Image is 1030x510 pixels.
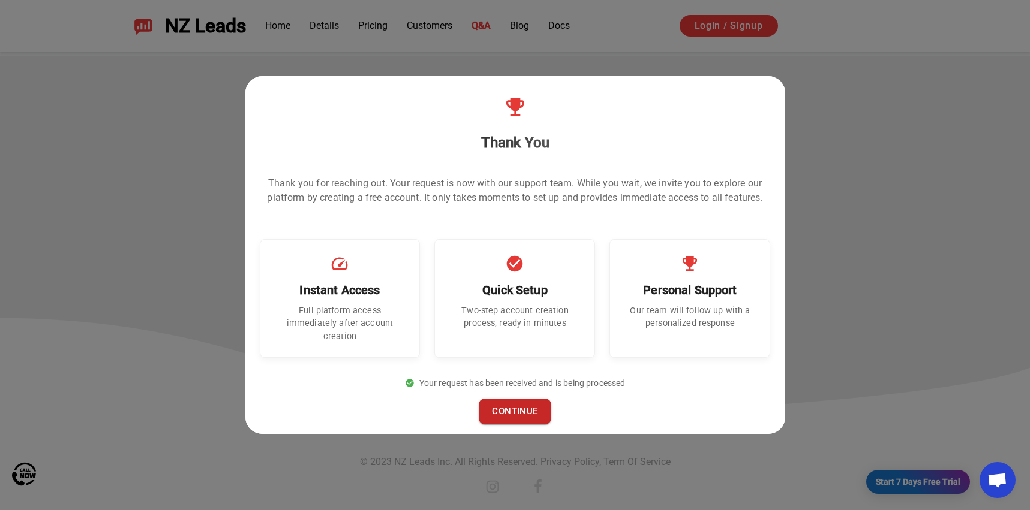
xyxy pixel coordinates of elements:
div: Open chat [980,462,1016,498]
div: Thank You [481,133,549,152]
p: Your request has been received and is being processed [260,377,771,389]
h6: Instant Access [275,280,406,300]
p: Full platform access immediately after account creation [275,304,406,343]
p: Two-step account creation process, ready in minutes [449,304,580,330]
p: Our team will follow up with a personalized response [624,304,755,330]
h6: Personal Support [624,280,755,300]
p: Thank you for reaching out. Your request is now with our support team. While you wait, we invite ... [260,176,771,205]
h6: Quick Setup [449,280,580,300]
button: CONTINUE [479,399,551,424]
